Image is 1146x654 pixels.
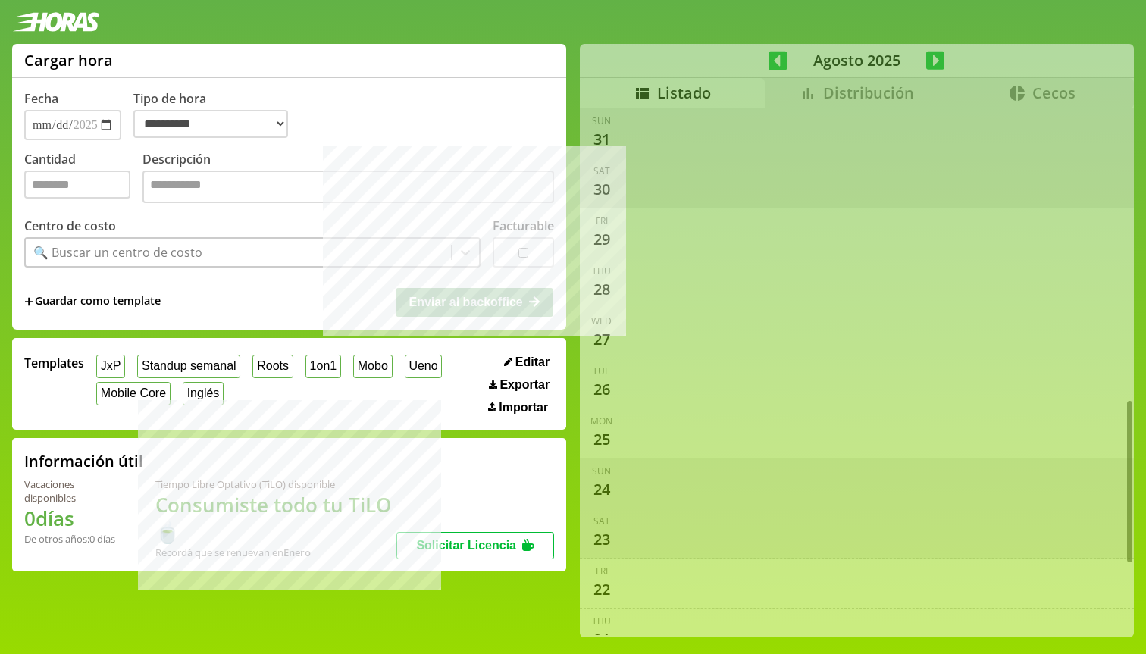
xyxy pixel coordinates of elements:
[24,50,113,70] h1: Cargar hora
[499,401,548,415] span: Importar
[493,217,554,234] label: Facturable
[24,293,33,310] span: +
[183,382,224,405] button: Inglés
[137,355,240,378] button: Standup semanal
[24,293,161,310] span: +Guardar como template
[155,491,397,546] h1: Consumiste todo tu TiLO 🍵
[24,217,116,234] label: Centro de costo
[305,355,341,378] button: 1on1
[24,151,142,207] label: Cantidad
[33,244,202,261] div: 🔍 Buscar un centro de costo
[499,355,554,370] button: Editar
[24,505,119,532] h1: 0 días
[96,355,125,378] button: JxP
[155,477,397,491] div: Tiempo Libre Optativo (TiLO) disponible
[24,355,84,371] span: Templates
[24,451,143,471] h2: Información útil
[24,171,130,199] input: Cantidad
[133,110,288,138] select: Tipo de hora
[499,378,550,392] span: Exportar
[405,355,443,378] button: Ueno
[396,532,554,559] button: Solicitar Licencia
[252,355,293,378] button: Roots
[12,12,100,32] img: logotipo
[24,477,119,505] div: Vacaciones disponibles
[416,539,516,552] span: Solicitar Licencia
[155,546,397,559] div: Recordá que se renuevan en
[283,546,311,559] b: Enero
[24,90,58,107] label: Fecha
[515,355,550,369] span: Editar
[96,382,171,405] button: Mobile Core
[484,377,554,393] button: Exportar
[142,151,554,207] label: Descripción
[133,90,300,140] label: Tipo de hora
[142,171,554,203] textarea: Descripción
[353,355,393,378] button: Mobo
[24,532,119,546] div: De otros años: 0 días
